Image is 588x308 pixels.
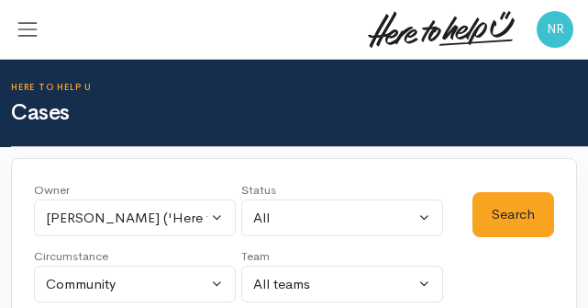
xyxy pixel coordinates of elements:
[241,181,443,200] div: Status
[34,247,236,266] div: Circumstance
[537,11,573,48] span: NR
[253,208,415,229] div: All
[241,200,443,237] button: All
[11,100,588,124] h1: Cases
[11,82,588,92] h6: Here to help u
[241,247,443,266] div: Team
[34,181,236,200] div: Owner
[472,192,554,237] button: Search
[46,274,207,295] div: Community
[34,266,236,303] button: Community
[537,19,573,37] a: NR
[368,11,515,48] img: heretohelpu.svg
[15,13,40,46] button: Toggle navigation
[241,266,443,303] button: All teams
[34,200,236,237] button: Kyleigh Pike ('Here to help u')
[253,274,415,295] div: All teams
[46,208,207,229] div: [PERSON_NAME] ('Here to help u')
